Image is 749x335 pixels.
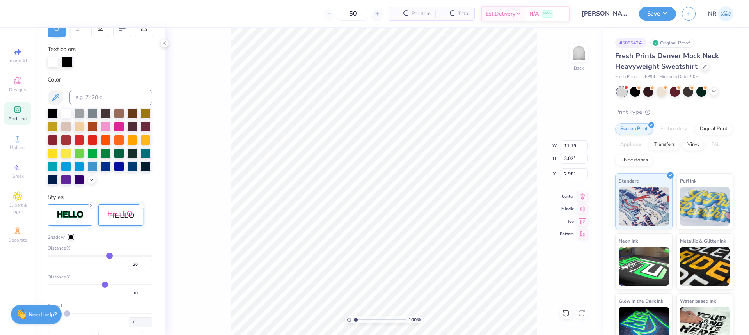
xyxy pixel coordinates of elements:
a: NR [708,6,733,21]
div: Original Proof [650,38,694,48]
img: Standard [619,187,669,226]
span: Distance X [48,245,70,252]
span: Center [560,194,574,199]
div: Foil [706,139,725,151]
span: Bottom [560,231,574,237]
span: Decorate [8,237,27,243]
span: Glow in the Dark Ink [619,297,663,305]
div: Color [48,75,152,84]
span: Standard [619,177,639,185]
span: Shadow [48,234,65,241]
img: Stroke [57,210,84,219]
span: Per Item [412,10,431,18]
div: Back [574,65,584,72]
input: Untitled Design [576,6,633,21]
div: Digital Print [695,123,733,135]
span: Upload [10,144,25,151]
strong: Need help? [28,311,57,318]
span: Clipart & logos [4,202,31,214]
span: Add Text [8,115,27,122]
div: Embroidery [655,123,692,135]
div: Applique [615,139,646,151]
label: Text colors [48,45,76,54]
img: Puff Ink [680,187,730,226]
span: Metallic & Glitter Ink [680,237,726,245]
span: 100 % [408,316,421,323]
div: Transfers [649,139,680,151]
span: Middle [560,206,574,212]
span: Top [560,219,574,224]
span: Total [458,10,470,18]
div: Rhinestones [615,154,653,166]
img: Niki Roselle Tendencia [718,6,733,21]
img: Metallic & Glitter Ink [680,247,730,286]
img: Neon Ink [619,247,669,286]
span: NR [708,9,716,18]
span: Fresh Prints Denver Mock Neck Heavyweight Sweatshirt [615,51,719,71]
img: Back [571,45,587,61]
span: FREE [543,11,552,16]
span: Est. Delivery [486,10,515,18]
span: Distance Y [48,273,70,280]
div: Print Type [615,108,733,117]
button: Save [639,7,676,21]
div: Screen Print [615,123,653,135]
div: Vinyl [682,139,704,151]
img: Shadow [107,210,135,220]
span: Greek [12,173,24,179]
span: N/A [529,10,539,18]
div: Styles [48,193,152,202]
span: Designs [9,87,26,93]
input: e.g. 7428 c [69,90,152,105]
span: Neon Ink [619,237,638,245]
span: # FP94 [642,74,655,80]
span: Minimum Order: 50 + [659,74,698,80]
div: # 508542A [615,38,646,48]
span: Water based Ink [680,297,716,305]
span: Image AI [9,58,27,64]
span: Puff Ink [680,177,696,185]
span: Spread [48,302,62,309]
input: – – [338,7,368,21]
span: Fresh Prints [615,74,638,80]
